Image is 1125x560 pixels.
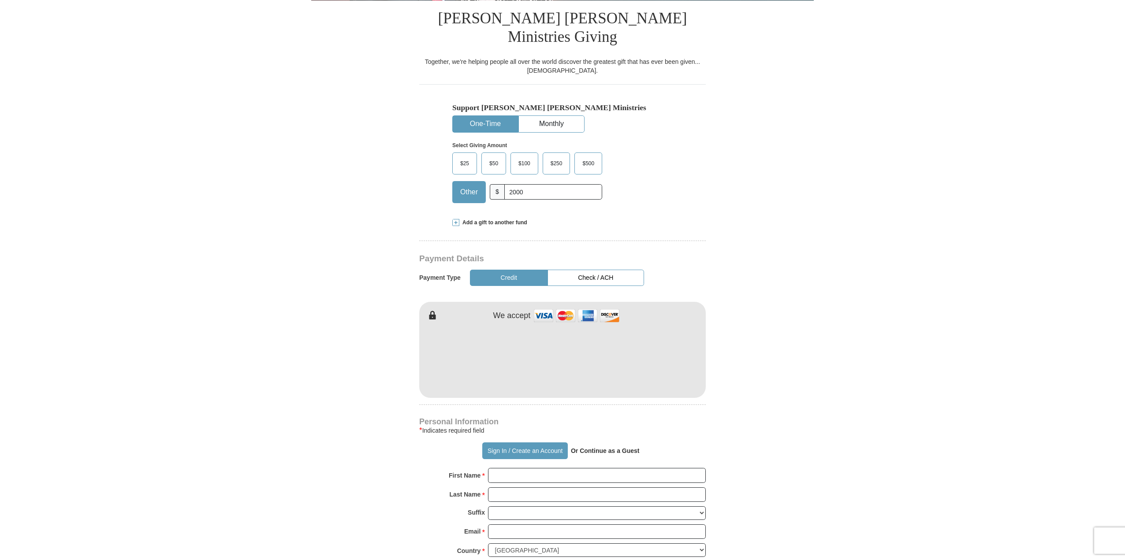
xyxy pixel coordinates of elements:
[450,488,481,501] strong: Last Name
[452,142,507,148] strong: Select Giving Amount
[456,157,473,170] span: $25
[419,418,706,425] h4: Personal Information
[546,157,567,170] span: $250
[449,469,481,482] strong: First Name
[519,116,584,132] button: Monthly
[485,157,503,170] span: $50
[468,506,485,519] strong: Suffix
[464,525,481,538] strong: Email
[533,306,621,325] img: credit cards accepted
[548,270,644,286] button: Check / ACH
[504,184,602,200] input: Other Amount
[419,254,644,264] h3: Payment Details
[459,219,527,226] span: Add a gift to another fund
[493,311,531,321] h4: We accept
[419,0,706,57] h1: [PERSON_NAME] [PERSON_NAME] Ministries Giving
[571,447,640,454] strong: Or Continue as a Guest
[490,184,505,200] span: $
[419,274,461,282] h5: Payment Type
[482,442,567,459] button: Sign In / Create an Account
[456,185,482,199] span: Other
[514,157,535,170] span: $100
[457,545,481,557] strong: Country
[419,57,706,75] div: Together, we're helping people all over the world discover the greatest gift that has ever been g...
[452,103,673,112] h5: Support [PERSON_NAME] [PERSON_NAME] Ministries
[419,425,706,436] div: Indicates required field
[470,270,548,286] button: Credit
[578,157,599,170] span: $500
[453,116,518,132] button: One-Time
